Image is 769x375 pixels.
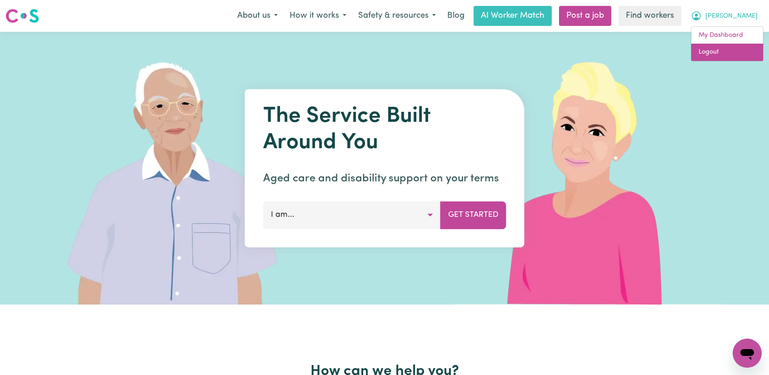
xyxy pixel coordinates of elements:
a: Find workers [619,6,681,26]
button: I am... [263,201,441,229]
a: Careseekers logo [5,5,39,26]
a: AI Worker Match [474,6,552,26]
a: My Dashboard [691,27,763,44]
a: Logout [691,44,763,61]
span: [PERSON_NAME] [705,11,758,21]
button: How it works [284,6,352,25]
p: Aged care and disability support on your terms [263,170,506,187]
button: About us [231,6,284,25]
button: Get Started [440,201,506,229]
h1: The Service Built Around You [263,104,506,156]
img: Careseekers logo [5,8,39,24]
iframe: Button to launch messaging window [733,339,762,368]
button: Safety & resources [352,6,442,25]
a: Post a job [559,6,611,26]
button: My Account [685,6,764,25]
div: My Account [691,26,764,61]
a: Blog [442,6,470,26]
